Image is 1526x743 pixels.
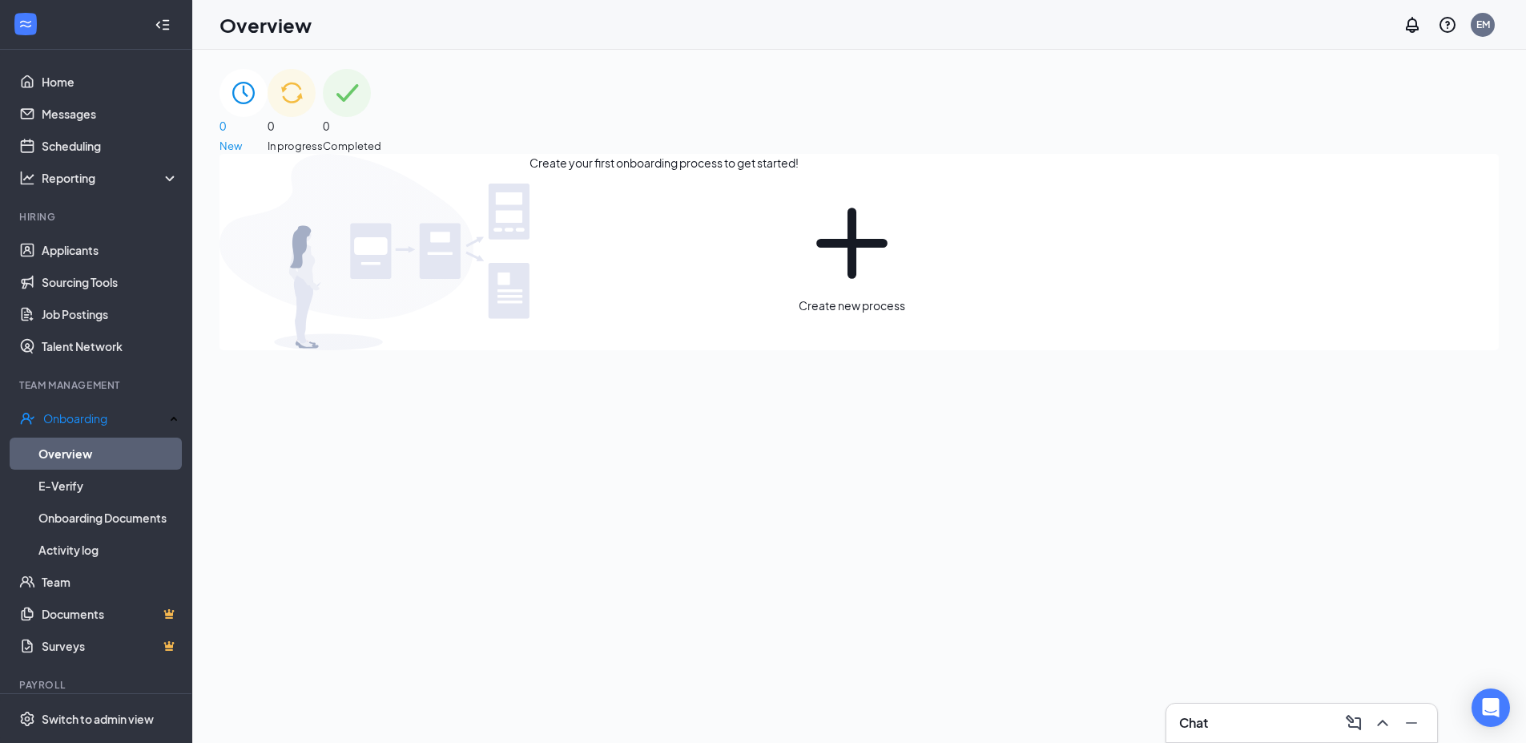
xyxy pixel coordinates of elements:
button: Minimize [1399,710,1424,736]
span: 0 [268,117,323,135]
a: Overview [38,438,179,470]
div: Onboarding [43,410,165,426]
div: Payroll [19,678,175,692]
svg: QuestionInfo [1438,15,1457,34]
h3: Chat [1179,714,1208,732]
a: Job Postings [42,298,179,330]
a: DocumentsCrown [42,598,179,630]
svg: Plus [799,190,905,297]
button: ChevronUp [1370,710,1395,736]
a: Sourcing Tools [42,266,179,298]
div: EM [1476,18,1490,31]
svg: Settings [19,711,35,727]
svg: WorkstreamLogo [18,16,34,32]
div: Reporting [42,170,179,186]
svg: ComposeMessage [1344,713,1363,733]
span: Completed [323,138,381,154]
a: Messages [42,98,179,130]
span: 0 [219,117,268,135]
span: New [219,138,268,154]
a: Home [42,66,179,98]
svg: Notifications [1403,15,1422,34]
svg: ChevronUp [1373,713,1392,733]
div: Team Management [19,378,175,392]
h1: Overview [219,11,312,38]
a: Activity log [38,534,179,566]
svg: UserCheck [19,410,35,426]
button: PlusCreate new process [799,154,905,350]
div: Switch to admin view [42,711,154,727]
svg: Minimize [1402,713,1421,733]
a: Applicants [42,234,179,266]
a: Talent Network [42,330,179,362]
a: E-Verify [38,470,179,502]
a: SurveysCrown [42,630,179,662]
button: ComposeMessage [1341,710,1367,736]
span: In progress [268,138,323,154]
a: Team [42,566,179,598]
a: Onboarding Documents [38,502,179,534]
span: Create your first onboarding process to get started! [529,154,799,350]
div: Open Intercom Messenger [1472,688,1510,727]
span: 0 [323,117,381,135]
div: Hiring [19,210,175,224]
svg: Collapse [155,17,171,33]
svg: Analysis [19,170,35,186]
a: Scheduling [42,130,179,162]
